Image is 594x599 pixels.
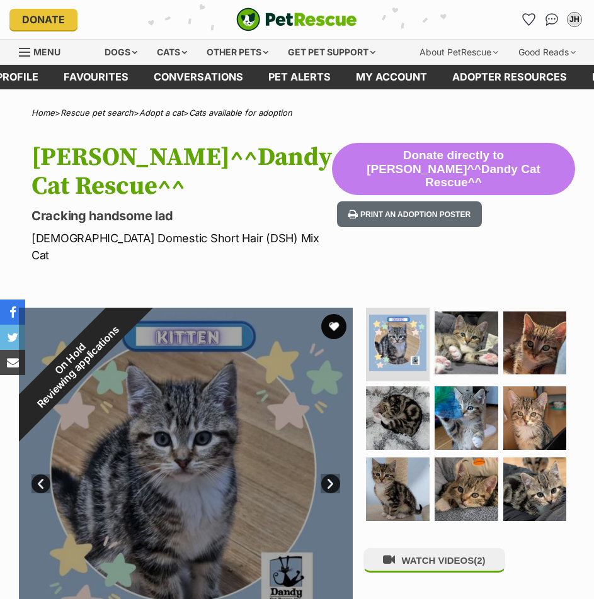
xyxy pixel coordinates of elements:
ul: Account quick links [519,9,585,30]
div: Get pet support [279,40,384,65]
span: Menu [33,47,60,57]
button: My account [564,9,585,30]
a: Conversations [542,9,562,30]
img: logo-cat-932fe2b9b8326f06289b0f2fb663e598f794de774fb13d1741a6617ecf9a85b4.svg [236,8,357,31]
img: Photo of Floyd^^Dandy Cat Rescue^^ [503,386,567,450]
div: About PetRescue [411,40,507,65]
img: chat-41dd97257d64d25036548639549fe6c8038ab92f7586957e7f3b1b290dea8141.svg [545,13,559,26]
a: My account [343,65,440,89]
img: Photo of Floyd^^Dandy Cat Rescue^^ [369,315,426,372]
button: favourite [321,314,346,339]
a: Adopt a cat [139,108,183,118]
img: Photo of Floyd^^Dandy Cat Rescue^^ [435,311,498,375]
button: Print an adoption poster [337,201,482,227]
span: (2) [474,555,485,566]
a: conversations [141,65,256,89]
span: Reviewing applications [35,324,122,410]
a: Home [31,108,55,118]
div: Other pets [198,40,277,65]
img: Photo of Floyd^^Dandy Cat Rescue^^ [503,457,567,521]
img: Photo of Floyd^^Dandy Cat Rescue^^ [435,386,498,450]
a: Rescue pet search [60,108,134,118]
div: Cats [148,40,196,65]
div: JH [568,13,581,26]
button: Donate directly to [PERSON_NAME]^^Dandy Cat Rescue^^ [332,143,575,196]
button: WATCH VIDEOS(2) [363,548,505,573]
a: Adopter resources [440,65,580,89]
img: Photo of Floyd^^Dandy Cat Rescue^^ [366,386,430,450]
p: [DEMOGRAPHIC_DATA] Domestic Short Hair (DSH) Mix Cat [31,230,332,264]
a: PetRescue [236,8,357,31]
p: Cracking handsome lad [31,207,332,225]
a: Donate [9,9,77,30]
img: Photo of Floyd^^Dandy Cat Rescue^^ [435,457,498,521]
a: Favourites [519,9,539,30]
h1: [PERSON_NAME]^^Dandy Cat Rescue^^ [31,143,332,201]
a: Prev [31,474,50,493]
a: Cats available for adoption [189,108,292,118]
a: Next [321,474,340,493]
img: Photo of Floyd^^Dandy Cat Rescue^^ [366,457,430,521]
a: Pet alerts [256,65,343,89]
div: Dogs [96,40,146,65]
a: Favourites [51,65,141,89]
div: Good Reads [510,40,585,65]
a: Menu [19,40,69,62]
img: Photo of Floyd^^Dandy Cat Rescue^^ [503,311,567,375]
